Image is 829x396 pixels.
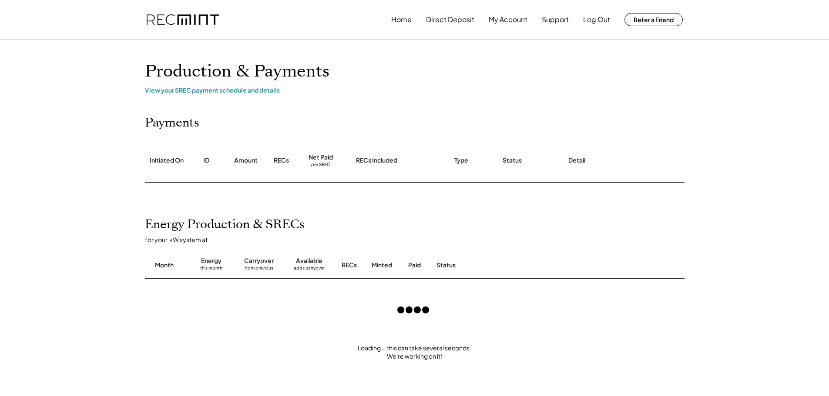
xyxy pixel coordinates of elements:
[150,156,184,165] div: Initiated On
[426,11,474,28] button: Direct Deposit
[203,156,209,165] div: ID
[145,116,199,130] h2: Payments
[624,13,683,26] button: Refer a Friend
[201,256,222,265] div: Energy
[391,11,412,28] button: Home
[489,11,527,28] button: My Account
[503,156,522,165] div: Status
[583,11,610,28] button: Log Out
[568,156,585,165] div: Detail
[274,156,289,165] div: RECs
[145,61,685,82] h1: Production & Payments
[200,265,222,274] div: this month
[244,256,274,265] div: Carryover
[408,261,421,270] div: Paid
[245,265,273,274] div: from previous
[155,261,174,270] div: Month
[294,265,325,274] div: adds carryover
[136,344,693,361] div: Loading... this can take several seconds. We're working on it!
[147,14,219,25] img: recmint-logotype%403x.png
[309,153,333,162] div: Net Paid
[454,156,468,165] div: Type
[145,217,305,232] h2: Energy Production & SRECs
[436,261,584,270] div: Status
[234,156,258,165] div: Amount
[356,156,397,165] div: RECs Included
[542,11,569,28] button: Support
[311,162,330,168] div: per SREC
[145,86,685,94] div: View your SREC payment schedule and details
[145,236,693,243] div: for your kW system at
[296,256,322,265] div: Available
[372,261,392,270] div: Minted
[342,261,357,270] div: RECs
